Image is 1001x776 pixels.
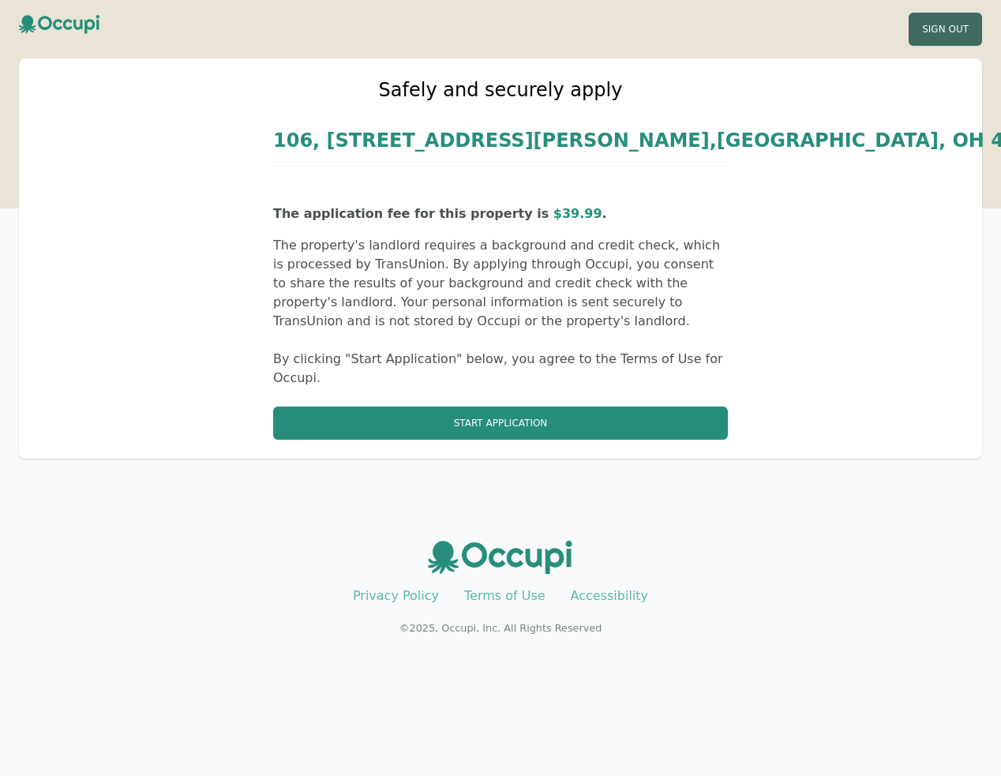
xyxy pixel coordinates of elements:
p: The property's landlord requires a background and credit check, which is processed by TransUnion.... [273,236,728,331]
span: $ 39.99 [553,206,602,221]
a: Terms of Use [464,588,545,603]
p: By clicking "Start Application" below, you agree to the Terms of Use for Occupi. [273,350,728,388]
small: © 2025 , Occupi, Inc. All Rights Reserved [399,622,602,634]
button: Start Application [273,407,728,440]
a: Privacy Policy [353,588,439,603]
button: Sign Out [909,13,982,46]
h2: Safely and securely apply [273,77,728,103]
p: The application fee for this property is . [273,204,728,223]
a: Accessibility [571,588,648,603]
